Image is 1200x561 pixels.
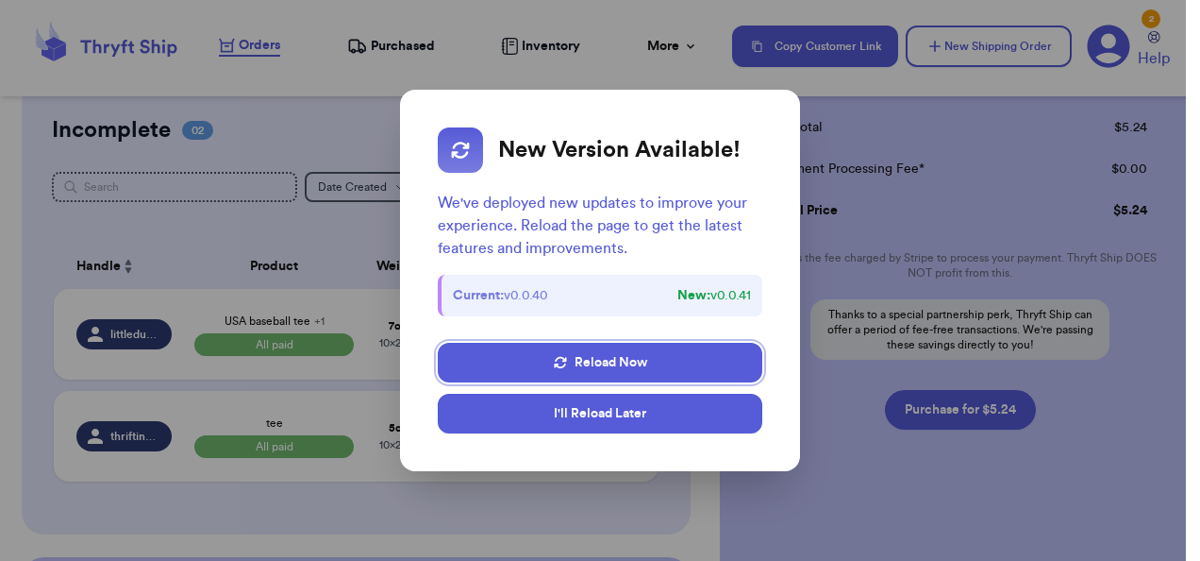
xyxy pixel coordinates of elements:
[677,289,710,302] strong: New:
[677,286,751,305] span: v 0.0.41
[498,136,741,164] h2: New Version Available!
[438,343,762,382] button: Reload Now
[453,286,548,305] span: v 0.0.40
[438,192,762,260] p: We've deployed new updates to improve your experience. Reload the page to get the latest features...
[438,394,762,433] button: I'll Reload Later
[453,289,504,302] strong: Current:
